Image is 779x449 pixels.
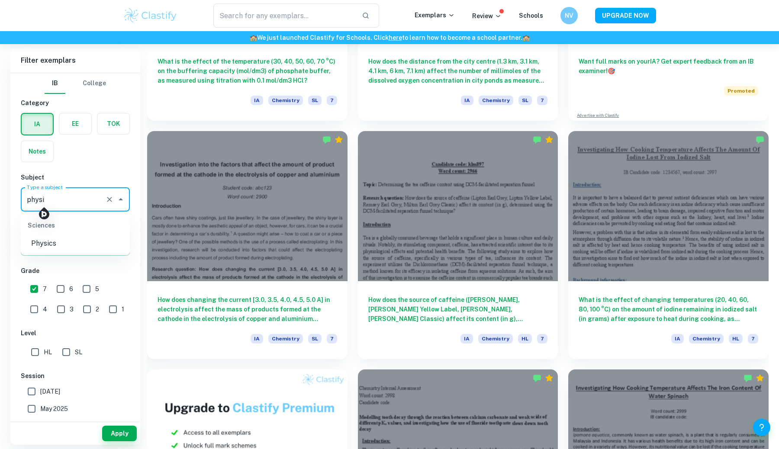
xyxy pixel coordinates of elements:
[83,73,106,94] button: College
[545,374,554,382] div: Premium
[689,334,724,343] span: Chemistry
[147,131,348,359] a: How does changing the current [3.0, 3.5, 4.0, 4.5, 5.0 A] in electrolysis affect the mass of prod...
[27,183,63,191] label: Type a subject
[518,334,532,343] span: HL
[537,334,547,343] span: 7
[533,374,541,382] img: Marked
[461,96,473,105] span: IA
[729,334,743,343] span: HL
[579,57,758,76] h6: Want full marks on your IA ? Get expert feedback from an IB examiner!
[744,374,752,382] img: Marked
[21,328,130,338] h6: Level
[322,135,331,144] img: Marked
[308,334,322,343] span: SL
[45,73,65,94] button: IB
[251,96,263,105] span: IA
[327,334,337,343] span: 7
[70,305,74,314] span: 3
[21,266,130,276] h6: Grade
[748,334,758,343] span: 7
[96,305,99,314] span: 2
[21,236,130,251] li: Physics
[358,131,558,359] a: How does the source of caffeine ([PERSON_NAME], [PERSON_NAME] Yellow Label, [PERSON_NAME], [PERSO...
[579,295,758,324] h6: What is the effect of changing temperatures (20, 40, 60, 80, 100 °C) on the amount of iodine rema...
[560,7,578,24] button: NV
[250,34,257,41] span: 🏫
[158,57,337,85] h6: What is the effect of the temperature (30, 40, 50, 60, 70 °C) on the buffering capacity (mol/dm3)...
[40,404,68,414] span: May 2025
[518,96,532,105] span: SL
[251,334,263,343] span: IA
[415,10,455,20] p: Exemplars
[595,8,656,23] button: UPGRADE NOW
[545,135,554,144] div: Premium
[268,96,303,105] span: Chemistry
[533,135,541,144] img: Marked
[97,113,129,134] button: TOK
[69,284,73,294] span: 6
[564,11,574,20] h6: NV
[671,334,684,343] span: IA
[389,34,402,41] a: here
[537,96,547,105] span: 7
[123,7,178,24] img: Clastify logo
[724,86,758,96] span: Promoted
[479,96,513,105] span: Chemistry
[268,334,303,343] span: Chemistry
[44,347,52,357] span: HL
[22,114,53,135] button: IA
[213,3,355,28] input: Search for any exemplars...
[577,112,619,119] a: Advertise with Clastify
[43,305,47,314] span: 4
[2,33,777,42] h6: We just launched Clastify for Schools. Click to learn how to become a school partner.
[519,12,543,19] a: Schools
[368,57,548,85] h6: How does the distance from the city centre (1.3 km, 3.1 km, 4.1 km, 6 km, 7.1 km) affect the numb...
[472,11,502,21] p: Review
[102,426,137,441] button: Apply
[75,347,82,357] span: SL
[21,215,130,236] div: Sciences
[21,371,130,381] h6: Session
[95,284,99,294] span: 5
[10,48,140,73] h6: Filter exemplars
[122,305,124,314] span: 1
[308,96,322,105] span: SL
[45,73,106,94] div: Filter type choice
[327,96,337,105] span: 7
[756,135,764,144] img: Marked
[59,113,91,134] button: EE
[158,295,337,324] h6: How does changing the current [3.0, 3.5, 4.0, 4.5, 5.0 A] in electrolysis affect the mass of prod...
[460,334,473,343] span: IA
[103,193,116,205] button: Clear
[21,98,130,108] h6: Category
[335,135,343,144] div: Premium
[568,131,769,359] a: What is the effect of changing temperatures (20, 40, 60, 80, 100 °C) on the amount of iodine rema...
[21,141,53,162] button: Notes
[40,387,60,396] span: [DATE]
[115,193,127,205] button: Close
[608,67,615,74] span: 🎯
[478,334,513,343] span: Chemistry
[43,284,47,294] span: 7
[522,34,530,41] span: 🏫
[368,295,548,324] h6: How does the source of caffeine ([PERSON_NAME], [PERSON_NAME] Yellow Label, [PERSON_NAME], [PERSO...
[21,173,130,182] h6: Subject
[753,419,770,436] button: Help and Feedback
[756,374,764,382] div: Premium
